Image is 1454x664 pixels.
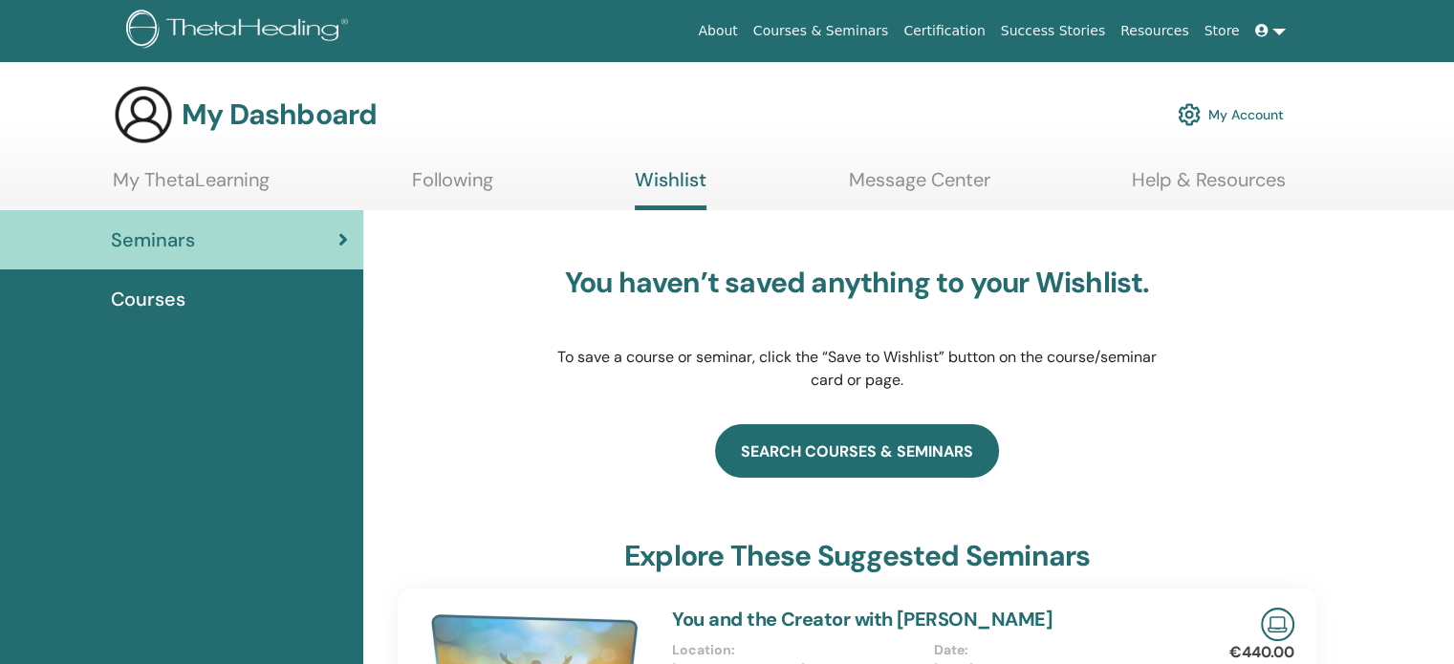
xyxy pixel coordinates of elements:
[1132,168,1286,205] a: Help & Resources
[113,84,174,145] img: generic-user-icon.jpg
[113,168,270,205] a: My ThetaLearning
[412,168,493,205] a: Following
[182,97,377,132] h3: My Dashboard
[672,607,1053,632] a: You and the Creator with [PERSON_NAME]
[111,225,195,254] span: Seminars
[746,13,897,49] a: Courses & Seminars
[672,640,922,660] p: Location :
[1261,608,1294,641] img: Live Online Seminar
[690,13,745,49] a: About
[1178,98,1201,131] img: cog.svg
[1229,641,1294,664] p: €440.00
[1197,13,1248,49] a: Store
[111,285,185,313] span: Courses
[849,168,990,205] a: Message Center
[1178,94,1284,136] a: My Account
[635,168,706,210] a: Wishlist
[993,13,1113,49] a: Success Stories
[556,346,1159,392] p: To save a course or seminar, click the “Save to Wishlist” button on the course/seminar card or page.
[624,539,1090,573] h3: explore these suggested seminars
[1113,13,1197,49] a: Resources
[556,266,1159,300] h3: You haven’t saved anything to your Wishlist.
[896,13,992,49] a: Certification
[715,424,999,478] a: search courses & seminars
[126,10,355,53] img: logo.png
[934,640,1183,660] p: Date :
